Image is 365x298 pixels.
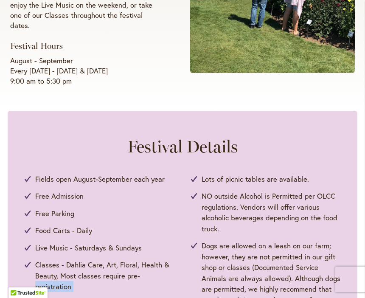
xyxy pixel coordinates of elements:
span: Live Music - Saturdays & Sundays [35,242,142,253]
h2: Festival Details [25,136,340,157]
p: August - September Every [DATE] - [DATE] & [DATE] 9:00 am to 5:30 pm [10,56,158,86]
span: Lots of picnic tables are available. [202,174,309,185]
span: Classes - Dahlia Care, Art, Floral, Health & Beauty, Most classes require pre-registration [35,259,174,292]
span: Fields open August-September each year [35,174,165,185]
span: Free Parking [35,208,74,219]
span: Free Admission [35,191,84,202]
span: NO outside Alcohol is Permitted per OLCC regulations. Vendors will offer various alcoholic bevera... [202,191,340,234]
span: Food Carts - Daily [35,225,92,236]
h3: Festival Hours [10,41,158,51]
